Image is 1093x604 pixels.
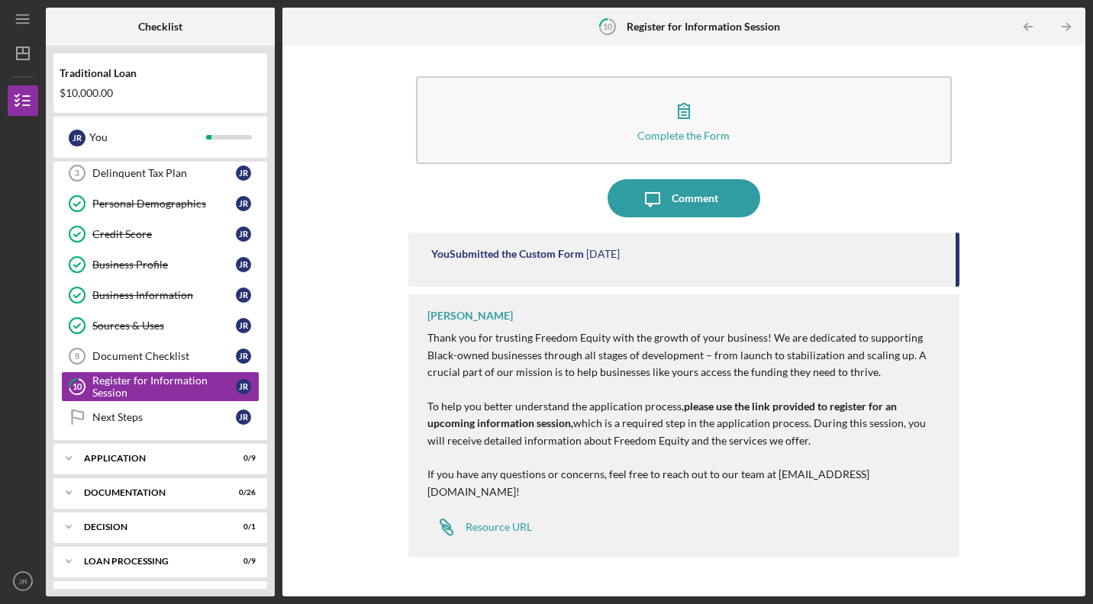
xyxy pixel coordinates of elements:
[92,350,236,362] div: Document Checklist
[92,374,236,399] div: Register for Information Session
[236,257,251,272] div: J R
[236,349,251,364] div: J R
[61,249,260,280] a: Business ProfileJR
[92,167,236,179] div: Delinquent Tax Plan
[8,566,38,596] button: JR
[602,21,612,31] tspan: 10
[427,329,944,381] p: Thank you for trusting Freedom Equity with the growth of your business! We are dedicated to suppo...
[228,454,256,463] div: 0 / 9
[431,248,584,260] div: You Submitted the Custom Form
[236,165,251,181] div: J R
[236,318,251,333] div: J R
[627,21,780,33] b: Register for Information Session
[89,124,206,150] div: You
[61,219,260,249] a: Credit ScoreJR
[61,158,260,188] a: 3Delinquent Tax PlanJR
[236,226,251,242] div: J R
[84,522,218,532] div: Decision
[73,382,82,392] tspan: 10
[61,371,260,402] a: 10Register for Information SessionJR
[92,228,236,240] div: Credit Score
[586,248,620,260] time: 2025-10-08 02:36
[61,402,260,432] a: Next StepsJR
[236,410,251,425] div: J R
[427,512,532,542] a: Resource URL
[416,76,952,164] button: Complete the Form
[92,259,236,271] div: Business Profile
[84,488,218,497] div: Documentation
[61,280,260,310] a: Business InformationJR
[608,179,760,217] button: Comment
[236,288,251,303] div: J R
[228,522,256,532] div: 0 / 1
[61,188,260,219] a: Personal DemographicsJR
[18,577,27,586] text: JR
[672,179,718,217] div: Comment
[69,130,85,146] div: J R
[84,557,218,566] div: Loan Processing
[138,21,182,33] b: Checklist
[236,379,251,394] div: J R
[427,400,926,447] span: To help you better understand the application process, which is a required step in the applicatio...
[466,521,532,533] div: Resource URL
[427,466,944,500] p: If you have any questions or concerns, feel free to reach out to our team at [EMAIL_ADDRESS][DOMA...
[92,198,236,210] div: Personal Demographics
[92,320,236,332] div: Sources & Uses
[60,87,261,99] div: $10,000.00
[75,352,79,361] tspan: 9
[92,289,236,301] div: Business Information
[637,130,730,141] div: Complete the Form
[427,310,513,322] div: [PERSON_NAME]
[75,169,79,178] tspan: 3
[92,411,236,423] div: Next Steps
[84,454,218,463] div: Application
[228,557,256,566] div: 0 / 9
[228,488,256,497] div: 0 / 26
[236,196,251,211] div: J R
[61,310,260,341] a: Sources & UsesJR
[60,67,261,79] div: Traditional Loan
[61,341,260,371] a: 9Document ChecklistJR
